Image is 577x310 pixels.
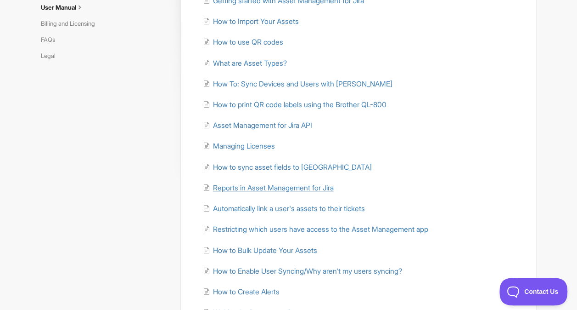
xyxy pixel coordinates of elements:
[213,184,333,192] span: Reports in Asset Management for Jira
[41,48,62,63] a: Legal
[41,16,102,31] a: Billing and Licensing
[41,32,62,47] a: FAQs
[202,142,274,150] a: Managing Licenses
[213,204,364,213] span: Automatically link a user's assets to their tickets
[213,163,371,172] span: How to sync asset fields to [GEOGRAPHIC_DATA]
[213,267,402,276] span: How to Enable User Syncing/Why aren't my users syncing?
[213,142,274,150] span: Managing Licenses
[202,163,371,172] a: How to sync asset fields to [GEOGRAPHIC_DATA]
[213,287,279,296] span: How to Create Alerts
[213,100,386,109] span: How to print QR code labels using the Brother QL-800
[213,225,428,234] span: Restricting which users have access to the Asset Management app
[202,38,283,46] a: How to use QR codes
[202,80,392,88] a: How To: Sync Devices and Users with [PERSON_NAME]
[202,100,386,109] a: How to print QR code labels using the Brother QL-800
[202,225,428,234] a: Restricting which users have access to the Asset Management app
[202,121,312,130] a: Asset Management for Jira API
[202,17,298,26] a: How to Import Your Assets
[202,204,364,213] a: Automatically link a user's assets to their tickets
[499,278,568,305] iframe: Toggle Customer Support
[213,38,283,46] span: How to use QR codes
[213,59,286,68] span: What are Asset Types?
[213,80,392,88] span: How To: Sync Devices and Users with [PERSON_NAME]
[213,121,312,130] span: Asset Management for Jira API
[202,287,279,296] a: How to Create Alerts
[202,267,402,276] a: How to Enable User Syncing/Why aren't my users syncing?
[213,17,298,26] span: How to Import Your Assets
[202,246,317,255] a: How to Bulk Update Your Assets
[202,59,286,68] a: What are Asset Types?
[213,246,317,255] span: How to Bulk Update Your Assets
[202,184,333,192] a: Reports in Asset Management for Jira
